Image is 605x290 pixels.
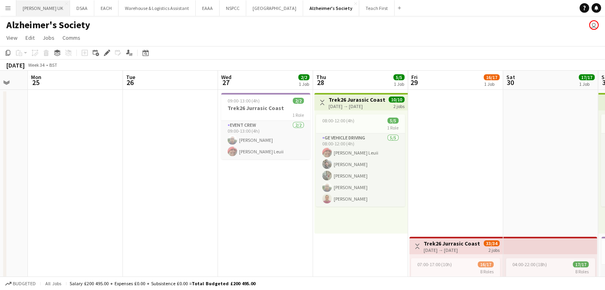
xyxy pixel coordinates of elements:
div: [DATE] → [DATE] [329,103,385,109]
span: 27 [220,78,231,87]
span: Tue [126,73,135,81]
span: Wed [221,73,231,81]
h1: Alzheimer's Society [6,19,90,31]
span: 2/2 [298,74,309,80]
a: Edit [22,33,38,43]
div: [DATE] [6,61,25,69]
div: 1 Job [394,81,404,87]
div: 1 Job [579,81,594,87]
app-job-card: 09:00-13:00 (4h)2/2Trek26 Jurrasic Coast1 RoleEvent Crew2/209:00-13:00 (4h)[PERSON_NAME][PERSON_N... [221,93,310,159]
button: Alzheimer's Society [303,0,359,16]
button: EACH [94,0,119,16]
span: 10/10 [389,97,405,102]
span: Comms [62,34,80,41]
span: Mon [31,73,41,81]
span: 8 Roles [575,269,589,275]
h3: Trek26 Jurrasic Coast [221,104,310,112]
button: [PERSON_NAME] UK [16,0,70,16]
div: 1 Job [299,81,309,87]
span: 2/2 [293,98,304,104]
span: Sat [506,73,515,81]
span: 08:00-12:00 (4h) [322,118,354,124]
div: BST [49,62,57,68]
span: 17/17 [579,74,595,80]
span: Week 34 [26,62,46,68]
span: 07:00-17:00 (10h) [417,261,452,267]
h3: Trek26 Jurassic Coast [329,96,385,103]
span: Budgeted [13,281,36,286]
span: Total Budgeted £200 495.00 [192,280,255,286]
button: NSPCC [220,0,246,16]
app-job-card: 08:00-12:00 (4h)5/51 RoleGE Vehicle Driving5/508:00-12:00 (4h)[PERSON_NAME] Leuii[PERSON_NAME][PE... [316,114,405,207]
a: Comms [59,33,84,43]
button: Budgeted [4,279,37,288]
div: [DATE] → [DATE] [424,247,480,253]
span: 04:00-22:00 (18h) [512,261,547,267]
span: 5/5 [387,118,399,124]
span: 1 Role [387,125,399,131]
span: 17/17 [573,261,589,267]
span: 16/17 [478,261,494,267]
div: Salary £200 495.00 + Expenses £0.00 + Subsistence £0.00 = [70,280,255,286]
h3: Trek26 Jurrasic Coast [424,240,480,247]
button: EAAA [196,0,220,16]
span: Jobs [43,34,54,41]
span: Thu [316,73,326,81]
div: 1 Job [484,81,499,87]
span: 09:00-13:00 (4h) [228,98,260,104]
span: 25 [30,78,41,87]
span: 26 [125,78,135,87]
app-user-avatar: Emma Butler [589,20,599,30]
button: [GEOGRAPHIC_DATA] [246,0,303,16]
span: Fri [411,73,418,81]
button: Teach First [359,0,395,16]
div: 2 jobs [488,246,500,253]
div: 2 jobs [393,102,405,109]
span: 8 Roles [480,269,494,275]
span: 16/17 [484,74,500,80]
span: 29 [410,78,418,87]
span: 33/34 [484,240,500,246]
button: Warehouse & Logistics Assistant [119,0,196,16]
button: DSAA [70,0,94,16]
span: 1 Role [292,112,304,118]
span: 30 [505,78,515,87]
span: 5/5 [393,74,405,80]
span: Edit [25,34,35,41]
app-card-role: Event Crew2/209:00-13:00 (4h)[PERSON_NAME][PERSON_NAME] Leuii [221,121,310,159]
span: All jobs [44,280,63,286]
a: View [3,33,21,43]
a: Jobs [39,33,58,43]
app-card-role: GE Vehicle Driving5/508:00-12:00 (4h)[PERSON_NAME] Leuii[PERSON_NAME][PERSON_NAME][PERSON_NAME][P... [316,133,405,207]
span: View [6,34,18,41]
span: 28 [315,78,326,87]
